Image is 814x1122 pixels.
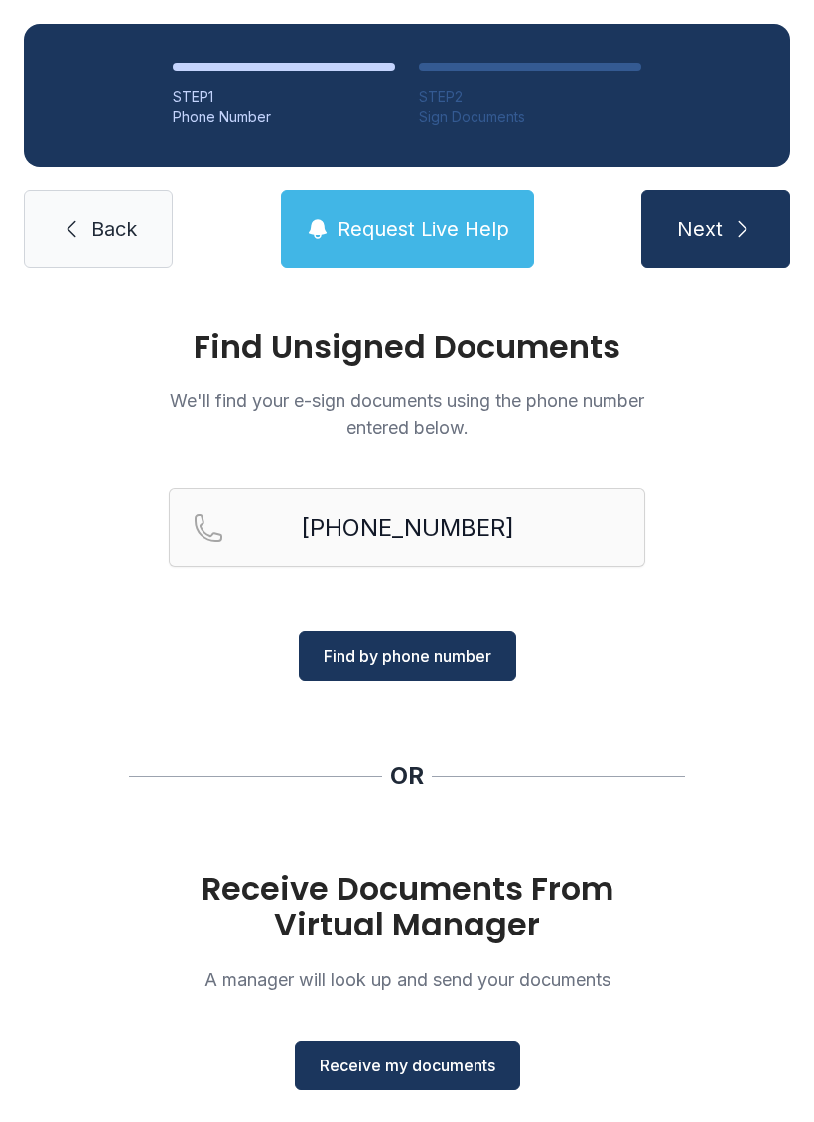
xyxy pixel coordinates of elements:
[324,644,491,668] span: Find by phone number
[169,387,645,440] p: We'll find your e-sign documents using the phone number entered below.
[419,87,641,107] div: STEP 2
[169,331,645,363] h1: Find Unsigned Documents
[169,488,645,567] input: Reservation phone number
[169,966,645,993] p: A manager will look up and send your documents
[169,871,645,942] h1: Receive Documents From Virtual Manager
[173,87,395,107] div: STEP 1
[338,215,509,243] span: Request Live Help
[419,107,641,127] div: Sign Documents
[173,107,395,127] div: Phone Number
[677,215,723,243] span: Next
[91,215,137,243] span: Back
[320,1054,495,1077] span: Receive my documents
[390,760,424,792] div: OR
